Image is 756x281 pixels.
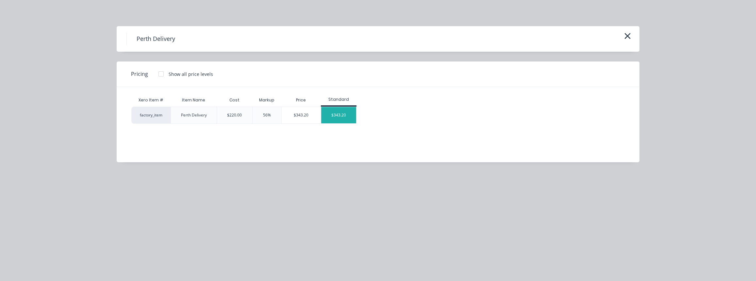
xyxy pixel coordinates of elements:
[131,70,148,78] span: Pricing
[217,94,252,107] div: Cost
[181,112,207,118] div: Perth Delivery
[282,107,321,123] div: $343.20
[321,107,356,123] div: $343.20
[252,94,281,107] div: Markup
[131,94,171,107] div: Xero Item #
[227,112,242,118] div: $220.00
[281,94,321,107] div: Price
[263,112,271,118] div: 56%
[169,71,213,78] div: Show all price levels
[126,33,185,45] h4: Perth Delivery
[131,107,171,124] div: factory_item
[321,97,356,102] div: Standard
[177,92,210,108] div: Item Name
